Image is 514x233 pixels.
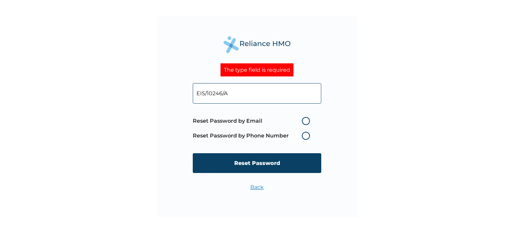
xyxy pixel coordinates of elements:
[193,153,321,173] input: Reset Password
[224,36,290,53] img: Reliance Health's Logo
[193,117,313,125] label: Reset Password by Email
[221,63,293,76] div: The type field is required
[193,83,321,104] input: Your Enrollee ID or Email Address
[193,114,313,143] span: Password reset method
[250,184,264,190] a: Back
[193,132,313,140] label: Reset Password by Phone Number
